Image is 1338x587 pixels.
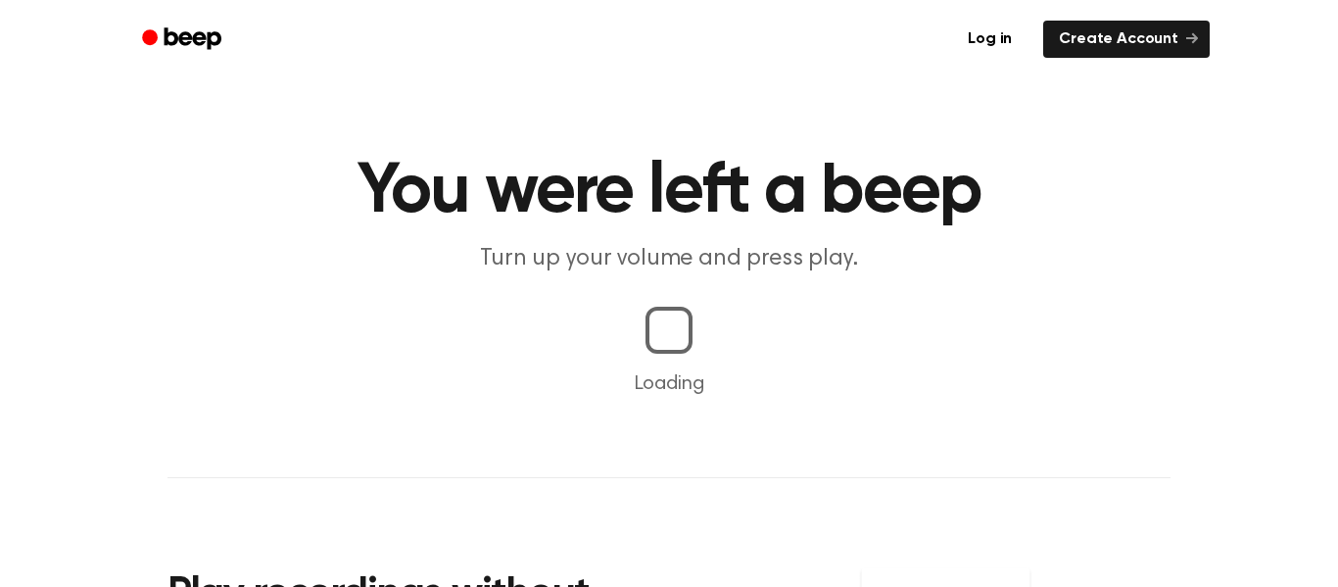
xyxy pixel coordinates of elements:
[24,369,1314,399] p: Loading
[293,243,1045,275] p: Turn up your volume and press play.
[167,157,1171,227] h1: You were left a beep
[948,17,1031,62] a: Log in
[1043,21,1210,58] a: Create Account
[128,21,239,59] a: Beep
